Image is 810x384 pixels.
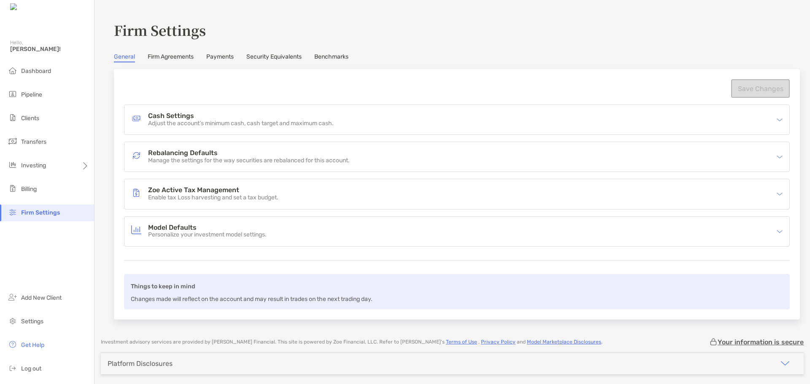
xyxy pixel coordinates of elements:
img: logout icon [8,363,18,373]
div: icon arrowModel DefaultsModel DefaultsPersonalize your investment model settings. [124,217,789,246]
span: Log out [21,365,41,372]
div: Platform Disclosures [108,360,173,368]
img: pipeline icon [8,89,18,99]
a: Firm Agreements [148,53,194,62]
p: Changes made will reflect on the account and may result in trades on the next trading day. [131,294,373,304]
a: Payments [206,53,234,62]
a: Security Equivalents [246,53,302,62]
p: Investment advisory services are provided by [PERSON_NAME] Financial . This site is powered by Zo... [101,339,602,345]
img: investing icon [8,160,18,170]
img: firm-settings icon [8,207,18,217]
img: icon arrow [777,154,783,160]
h4: Model Defaults [148,224,267,231]
img: clients icon [8,113,18,123]
p: Personalize your investment model settings. [148,231,267,239]
span: Firm Settings [21,209,60,216]
h4: Rebalancing Defaults [148,150,350,157]
img: get-help icon [8,339,18,349]
img: billing icon [8,183,18,193]
span: Investing [21,162,46,169]
span: Pipeline [21,91,42,98]
a: Benchmarks [314,53,348,62]
img: transfers icon [8,136,18,146]
img: settings icon [8,316,18,326]
img: Model Defaults [131,225,141,235]
h4: Cash Settings [148,113,334,120]
img: Rebalancing Defaults [131,150,141,161]
a: Model Marketplace Disclosures [527,339,601,345]
img: add_new_client icon [8,292,18,302]
b: Things to keep in mind [131,283,195,290]
a: General [114,53,135,62]
p: Enable tax Loss harvesting and set a tax budget. [148,194,278,201]
a: Privacy Policy [481,339,516,345]
p: Manage the settings for the way securities are rebalanced for this account. [148,157,350,164]
img: icon arrow [777,228,783,234]
span: Dashboard [21,67,51,75]
div: icon arrowZoe Active Tax ManagementZoe Active Tax ManagementEnable tax Loss harvesting and set a ... [124,179,789,209]
img: Cash Settings [131,113,141,124]
div: icon arrowRebalancing DefaultsRebalancing DefaultsManage the settings for the way securities are ... [124,142,789,172]
img: icon arrow [777,191,783,197]
img: icon arrow [777,117,783,123]
p: Adjust the account’s minimum cash, cash target and maximum cash. [148,120,334,127]
h3: Firm Settings [114,20,800,40]
img: dashboard icon [8,65,18,75]
span: Clients [21,115,39,122]
a: Terms of Use [446,339,477,345]
span: Settings [21,318,43,325]
span: Billing [21,185,37,193]
span: Transfers [21,138,46,145]
img: Zoe Logo [10,3,46,11]
p: Your information is secure [718,338,804,346]
span: [PERSON_NAME]! [10,46,89,53]
span: Get Help [21,341,44,349]
div: icon arrowCash SettingsCash SettingsAdjust the account’s minimum cash, cash target and maximum cash. [124,105,789,134]
img: icon arrow [780,358,790,368]
h4: Zoe Active Tax Management [148,187,278,194]
img: Zoe Active Tax Management [131,188,141,198]
span: Add New Client [21,294,62,301]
